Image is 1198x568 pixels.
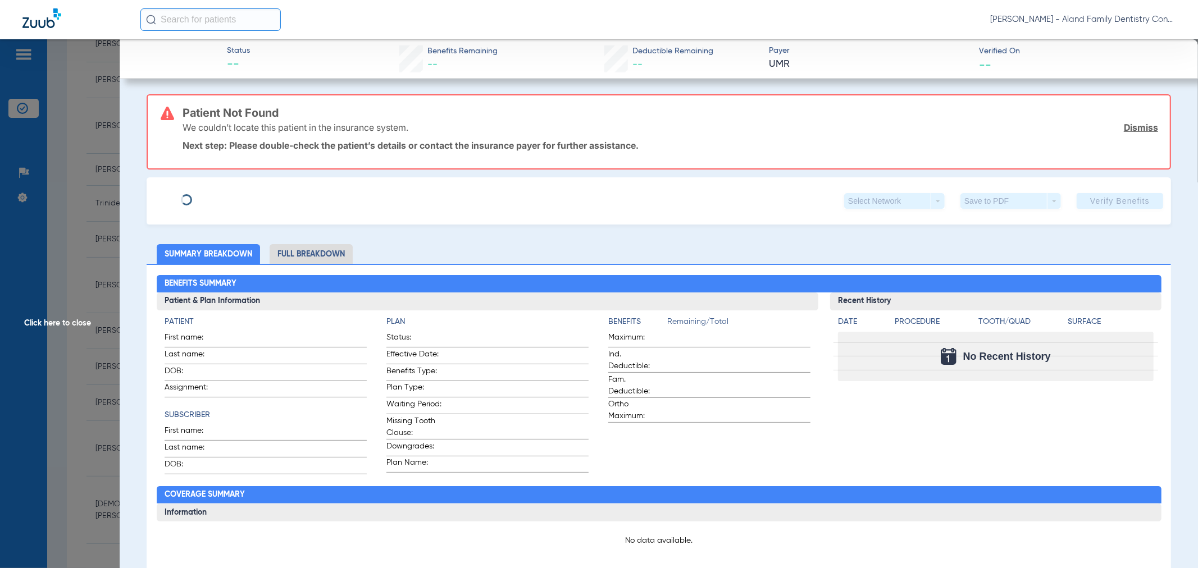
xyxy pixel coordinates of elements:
span: First name: [165,425,220,440]
span: [PERSON_NAME] - Aland Family Dentistry Continental [990,14,1176,25]
li: Summary Breakdown [157,244,260,264]
app-breakdown-title: Benefits [608,316,667,332]
h2: Coverage Summary [157,486,1161,504]
span: Assignment: [165,382,220,397]
span: Benefits Remaining [428,45,498,57]
span: Benefits Type: [386,365,441,381]
span: Last name: [165,442,220,457]
h4: Subscriber [165,409,367,421]
span: Status [227,45,250,57]
span: Maximum: [608,332,663,347]
img: Calendar [941,348,956,365]
span: Ind. Deductible: [608,349,663,372]
span: Downgrades: [386,441,441,456]
h4: Tooth/Quad [978,316,1064,328]
span: First name: [165,332,220,347]
a: Dismiss [1124,122,1158,133]
h4: Plan [386,316,589,328]
img: error-icon [161,107,174,120]
span: -- [227,57,250,73]
span: Missing Tooth Clause: [386,415,441,439]
span: UMR [769,57,969,71]
input: Search for patients [140,8,281,31]
span: DOB: [165,365,220,381]
span: DOB: [165,459,220,474]
app-breakdown-title: Surface [1068,316,1153,332]
p: We couldn’t locate this patient in the insurance system. [183,122,408,133]
app-breakdown-title: Procedure [895,316,974,332]
p: Next step: Please double-check the patient’s details or contact the insurance payer for further a... [183,140,1158,151]
li: Full Breakdown [270,244,353,264]
span: Last name: [165,349,220,364]
span: Remaining/Total [667,316,810,332]
span: No Recent History [963,351,1051,362]
span: Deductible Remaining [633,45,714,57]
h4: Benefits [608,316,667,328]
app-breakdown-title: Tooth/Quad [978,316,1064,332]
span: Ortho Maximum: [608,398,663,422]
h3: Recent History [830,292,1161,310]
h4: Patient [165,316,367,328]
span: -- [428,59,438,70]
span: Plan Name: [386,457,441,472]
h4: Date [838,316,885,328]
span: Effective Date: [386,349,441,364]
img: Zuub Logo [22,8,61,28]
span: Plan Type: [386,382,441,397]
span: Fam. Deductible: [608,374,663,397]
span: Status: [386,332,441,347]
h3: Patient & Plan Information [157,292,818,310]
h4: Surface [1068,316,1153,328]
img: Search Icon [146,15,156,25]
h4: Procedure [895,316,974,328]
iframe: Chat Widget [1142,514,1198,568]
span: Payer [769,45,969,57]
span: Verified On [980,45,1180,57]
h3: Patient Not Found [183,107,1158,118]
app-breakdown-title: Date [838,316,885,332]
span: Waiting Period: [386,398,441,414]
span: -- [980,58,992,70]
h3: Information [157,503,1161,521]
h2: Benefits Summary [157,275,1161,293]
p: No data available. [165,535,1154,546]
span: -- [633,59,643,70]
